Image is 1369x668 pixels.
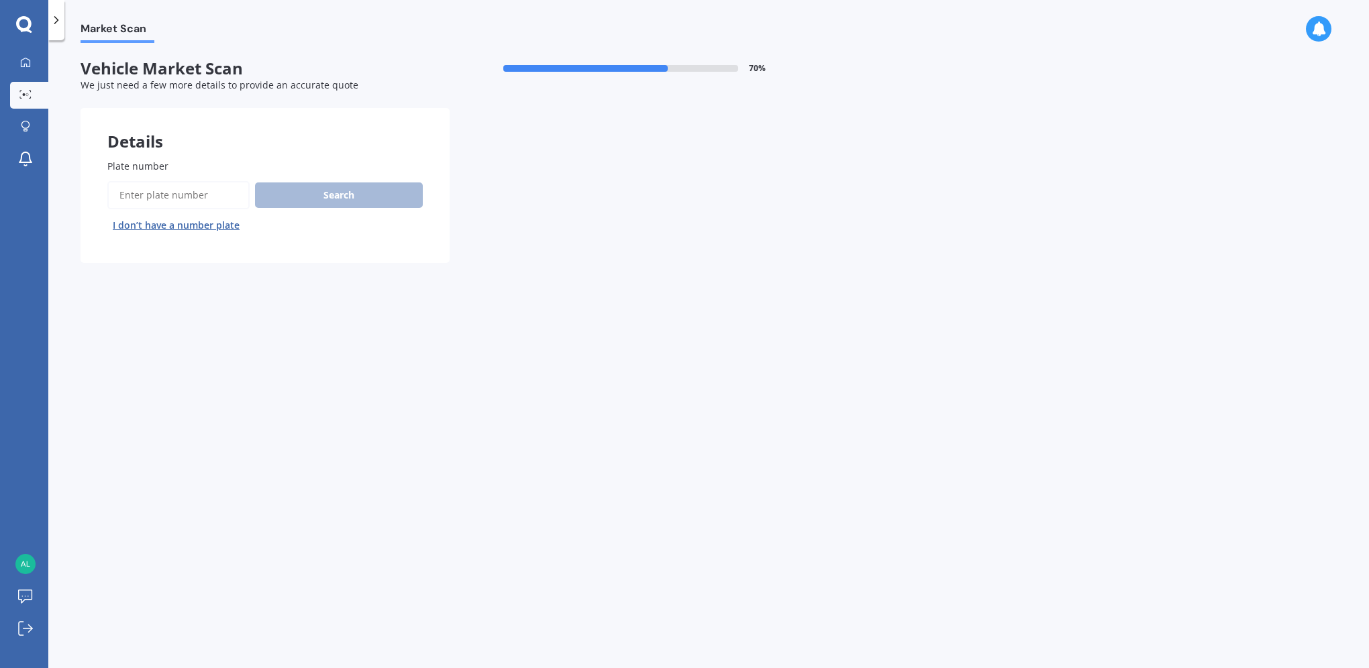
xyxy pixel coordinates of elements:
span: Market Scan [81,22,154,40]
button: I don’t have a number plate [107,215,245,236]
span: 70 % [749,64,766,73]
span: Vehicle Market Scan [81,59,450,78]
div: Details [81,108,450,148]
span: We just need a few more details to provide an accurate quote [81,78,358,91]
input: Enter plate number [107,181,250,209]
img: fdd4a441d3b1823da5ef962d5b2d000b [15,554,36,574]
span: Plate number [107,160,168,172]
